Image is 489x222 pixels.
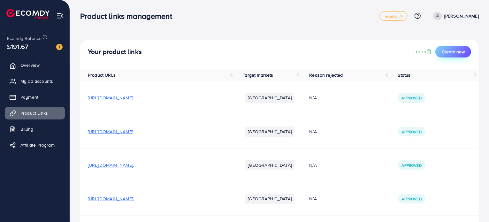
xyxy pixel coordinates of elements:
[462,193,484,217] iframe: Chat
[402,95,422,101] span: Approved
[5,107,65,119] a: Product Links
[402,129,422,134] span: Approved
[245,194,294,204] li: [GEOGRAPHIC_DATA]
[88,48,142,56] h4: Your product links
[379,11,407,21] a: regular_1
[20,126,33,132] span: Billing
[413,48,433,55] a: Learn
[309,128,317,135] span: N/A
[88,72,116,78] span: Product URLs
[398,72,411,78] span: Status
[444,12,479,20] p: [PERSON_NAME]
[7,35,42,42] span: Ecomdy Balance
[6,9,50,19] img: logo
[5,123,65,135] a: Billing
[431,12,479,20] a: [PERSON_NAME]
[385,14,402,18] span: regular_1
[435,46,471,57] button: Create new
[245,160,294,170] li: [GEOGRAPHIC_DATA]
[88,95,133,101] span: [URL][DOMAIN_NAME]
[20,110,48,116] span: Product Links
[442,49,465,55] span: Create new
[20,94,38,100] span: Payment
[5,91,65,103] a: Payment
[88,162,134,168] span: [URL][DOMAIN_NAME],
[402,196,422,202] span: Approved
[243,72,273,78] span: Target markets
[20,78,53,84] span: My ad accounts
[7,42,28,51] span: $191.67
[309,195,317,202] span: N/A
[5,59,65,72] a: Overview
[309,95,317,101] span: N/A
[309,72,343,78] span: Reason rejected
[88,128,133,135] span: [URL][DOMAIN_NAME]
[20,62,40,68] span: Overview
[20,142,55,148] span: Affiliate Program
[56,44,63,50] img: image
[5,75,65,88] a: My ad accounts
[80,11,177,21] h3: Product links management
[402,163,422,168] span: Approved
[5,139,65,151] a: Affiliate Program
[309,162,317,168] span: N/A
[88,195,134,202] span: [URL][DOMAIN_NAME],
[245,126,294,137] li: [GEOGRAPHIC_DATA]
[245,93,294,103] li: [GEOGRAPHIC_DATA]
[56,12,64,19] img: menu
